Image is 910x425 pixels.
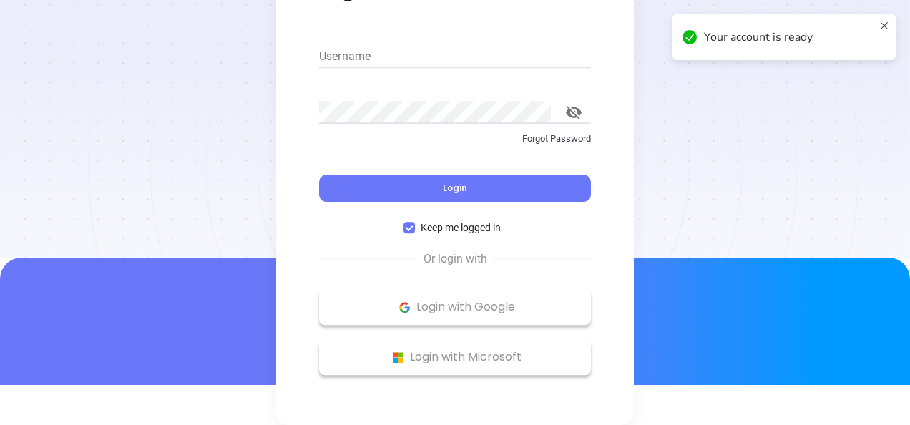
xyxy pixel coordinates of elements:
span: Login [443,182,467,194]
a: Forgot Password [319,132,591,157]
div: Your account is ready [704,29,874,46]
button: toggle password visibility [557,95,591,130]
span: Or login with [416,250,494,268]
p: Login with Google [326,296,584,318]
button: Google Logo Login with Google [319,289,591,325]
img: Google Logo [396,298,414,316]
button: Login [319,175,591,202]
img: Microsoft Logo [389,348,407,366]
button: Microsoft Logo Login with Microsoft [319,339,591,375]
p: Login with Microsoft [326,346,584,368]
span: Keep me logged in [415,220,507,235]
p: Forgot Password [319,132,591,146]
